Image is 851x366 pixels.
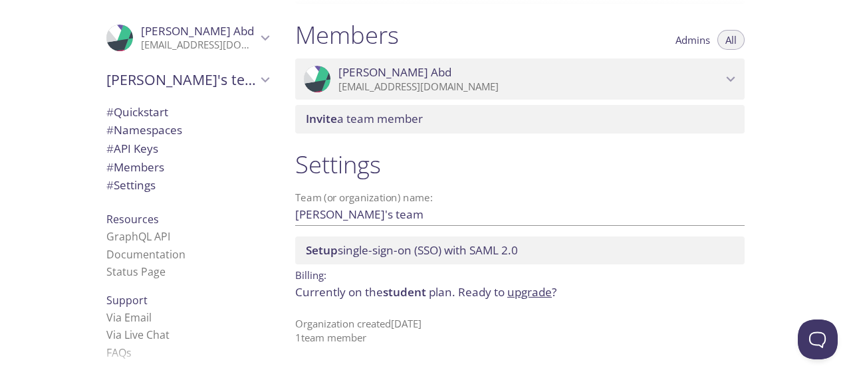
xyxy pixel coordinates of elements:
a: Documentation [106,247,185,262]
a: upgrade [507,284,552,300]
a: GraphQL API [106,229,170,244]
span: Support [106,293,148,308]
span: Setup [306,242,338,258]
h1: Members [295,20,399,50]
div: Setup SSO [295,236,745,264]
span: # [106,104,114,120]
span: # [106,122,114,137]
span: Resources [106,212,159,227]
span: # [106,159,114,175]
span: Ready to ? [458,284,556,300]
div: Invite a team member [295,105,745,133]
span: [PERSON_NAME] Abd [338,65,451,80]
h1: Settings [295,149,745,179]
div: Omar's team [96,62,279,97]
span: [PERSON_NAME]'s team [106,70,257,89]
p: Billing: [295,264,745,284]
div: Members [96,158,279,177]
span: Invite [306,111,337,126]
span: [PERSON_NAME] Abd [141,23,254,39]
div: Namespaces [96,121,279,139]
span: # [106,177,114,193]
p: Currently on the plan. [295,284,745,301]
span: single-sign-on (SSO) with SAML 2.0 [306,242,518,258]
div: Quickstart [96,103,279,122]
button: All [717,30,745,50]
button: Admins [668,30,718,50]
iframe: Help Scout Beacon - Open [798,320,838,359]
div: Team Settings [96,176,279,195]
a: Via Live Chat [106,327,170,342]
a: Status Page [106,264,166,279]
div: Omar Abd [295,58,745,100]
div: API Keys [96,139,279,158]
span: Quickstart [106,104,168,120]
span: API Keys [106,141,158,156]
span: Namespaces [106,122,182,137]
p: [EMAIL_ADDRESS][DOMAIN_NAME] [141,39,257,52]
label: Team (or organization) name: [295,193,433,203]
span: student [383,284,426,300]
a: Via Email [106,310,152,325]
p: Organization created [DATE] 1 team member [295,317,745,345]
span: a team member [306,111,423,126]
div: Omar Abd [96,16,279,60]
span: # [106,141,114,156]
span: Settings [106,177,156,193]
span: Members [106,159,164,175]
p: [EMAIL_ADDRESS][DOMAIN_NAME] [338,80,722,94]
